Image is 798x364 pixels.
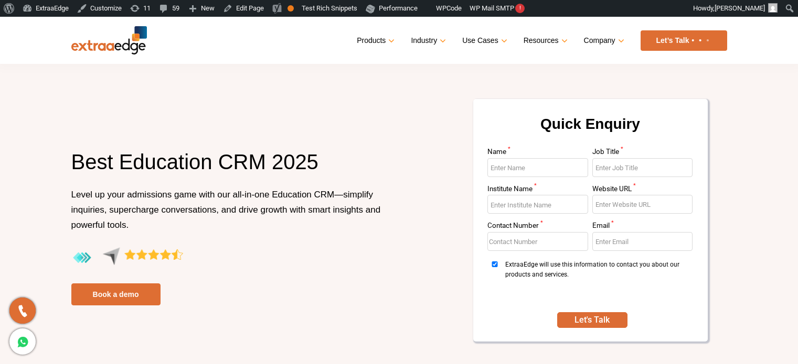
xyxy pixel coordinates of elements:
span: ExtraaEdge will use this information to contact you about our products and services. [505,260,689,299]
button: SUBMIT [557,312,627,328]
a: Use Cases [462,33,505,48]
a: Let’s Talk [641,30,727,51]
input: Enter Name [487,158,588,177]
span: ! [515,4,525,13]
input: Enter Website URL [592,195,693,214]
input: Enter Contact Number [487,232,588,251]
label: Contact Number [487,222,588,232]
h1: Best Education CRM 2025 [71,148,391,187]
span: [PERSON_NAME] [715,4,765,12]
h2: Quick Enquiry [486,112,695,148]
label: Institute Name [487,185,588,195]
label: Website URL [592,185,693,195]
a: Book a demo [71,283,161,305]
img: aggregate-rating-by-users [71,247,183,269]
input: Enter Email [592,232,693,251]
a: Products [357,33,392,48]
a: Resources [524,33,566,48]
input: Enter Institute Name [487,195,588,214]
a: Industry [411,33,444,48]
label: Job Title [592,148,693,158]
label: Name [487,148,588,158]
span: Level up your admissions game with our all-in-one Education CRM—simplify inquiries, supercharge c... [71,190,381,230]
a: Company [584,33,622,48]
input: ExtraaEdge will use this information to contact you about our products and services. [487,261,502,267]
label: Email [592,222,693,232]
input: Enter Job Title [592,158,693,177]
